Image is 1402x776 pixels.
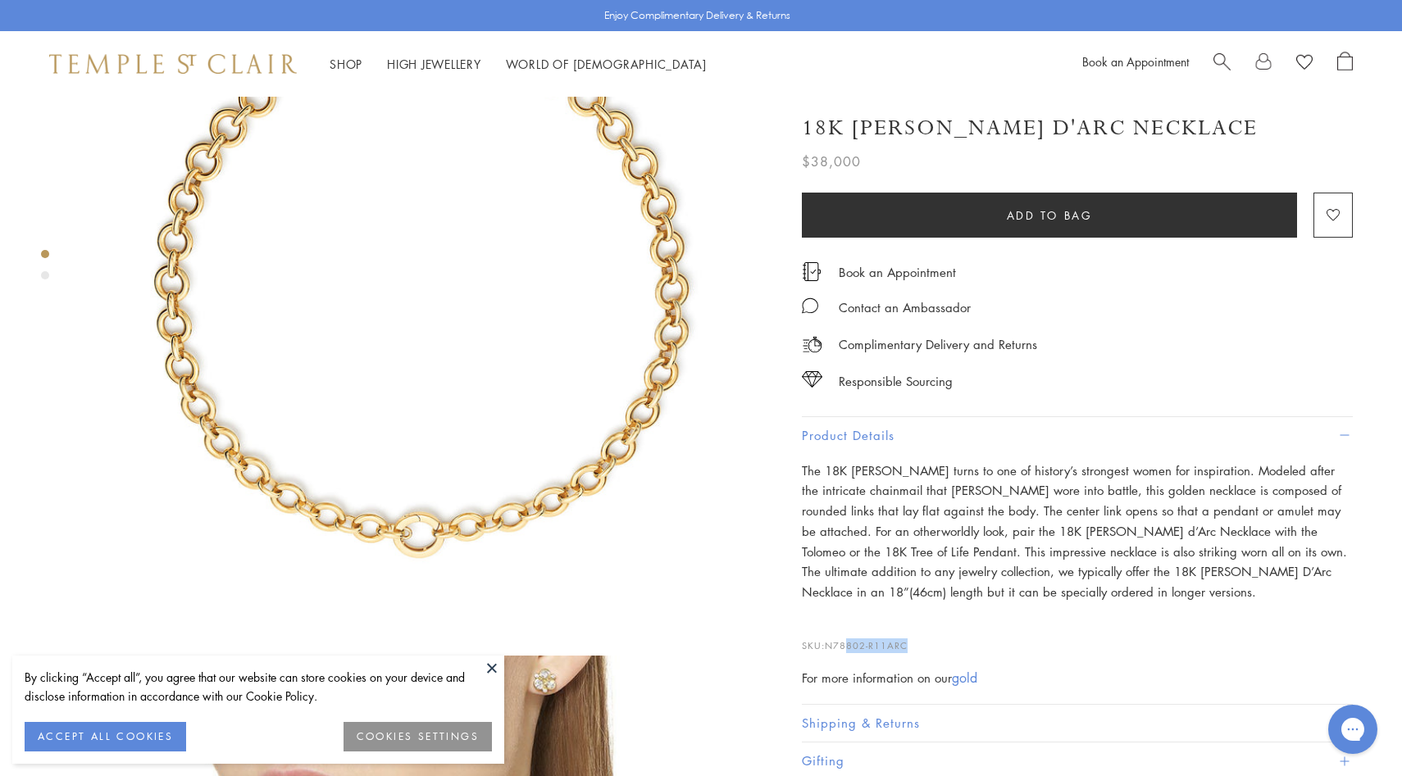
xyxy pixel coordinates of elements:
span: $38,000 [802,151,861,172]
h1: 18K [PERSON_NAME] d'Arc Necklace [802,114,1258,143]
img: icon_appointment.svg [802,262,822,281]
p: Complimentary Delivery and Returns [839,334,1037,355]
span: Add to bag [1007,206,1093,225]
a: Open Shopping Bag [1337,52,1353,76]
a: View Wishlist [1296,52,1313,76]
button: Add to bag [802,193,1297,238]
a: World of [DEMOGRAPHIC_DATA]World of [DEMOGRAPHIC_DATA] [506,56,707,72]
p: The 18K [PERSON_NAME] turns to one of history’s strongest women for inspiration. Modeled after th... [802,461,1353,602]
button: Product Details [802,417,1353,454]
a: High JewelleryHigh Jewellery [387,56,481,72]
a: Book an Appointment [839,263,956,281]
img: icon_delivery.svg [802,334,822,355]
button: Shipping & Returns [802,705,1353,742]
p: Enjoy Complimentary Delivery & Returns [604,7,790,24]
nav: Main navigation [330,54,707,75]
img: icon_sourcing.svg [802,371,822,388]
p: SKU: [802,622,1353,653]
button: ACCEPT ALL COOKIES [25,722,186,751]
a: ShopShop [330,56,362,72]
img: MessageIcon-01_2.svg [802,297,818,314]
span: N78802-R11ARC [825,639,908,651]
a: gold [952,669,977,687]
div: For more information on our [802,668,1353,688]
button: COOKIES SETTINGS [344,722,492,751]
div: Responsible Sourcing [839,371,953,392]
a: Book an Appointment [1082,53,1189,70]
div: Contact an Ambassador [839,297,971,318]
a: Search [1213,52,1231,76]
div: Product gallery navigation [41,246,49,293]
img: Temple St. Clair [49,54,297,74]
iframe: Gorgias live chat messenger [1320,699,1386,760]
div: By clicking “Accept all”, you agree that our website can store cookies on your device and disclos... [25,668,492,706]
